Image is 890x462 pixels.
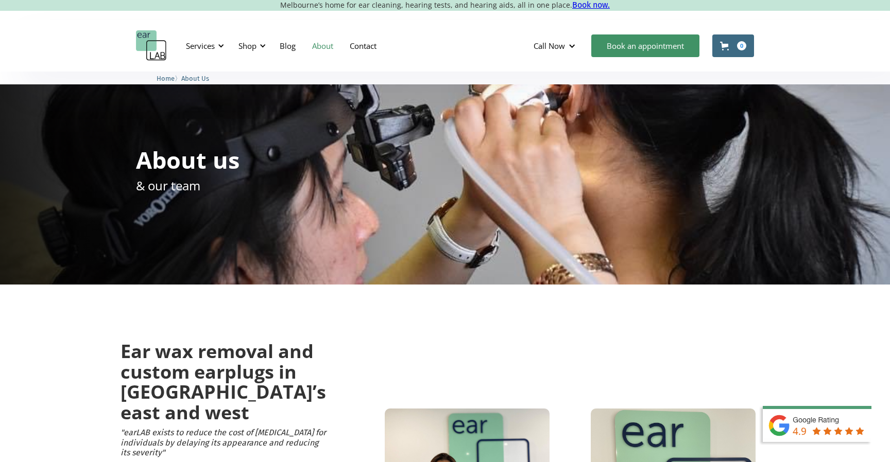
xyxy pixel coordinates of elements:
h1: About us [136,148,239,171]
div: Shop [238,41,256,51]
span: Home [157,75,175,82]
a: Book an appointment [591,34,699,57]
a: Blog [271,31,304,61]
div: 0 [737,41,746,50]
em: "earLAB exists to reduce the cost of [MEDICAL_DATA] for individuals by delaying its appearance an... [121,428,326,457]
a: home [136,30,167,61]
a: About Us [181,73,209,83]
a: Contact [341,31,385,61]
div: Services [186,41,215,51]
a: About [304,31,341,61]
li: 〉 [157,73,181,84]
span: About Us [181,75,209,82]
div: Call Now [534,41,565,51]
h2: Ear wax removal and custom earplugs in [GEOGRAPHIC_DATA]’s east and west [121,341,326,422]
a: Open cart [712,34,754,57]
a: Home [157,73,175,83]
div: Call Now [525,30,586,61]
div: Shop [232,30,269,61]
div: Services [180,30,227,61]
p: & our team [136,176,200,194]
